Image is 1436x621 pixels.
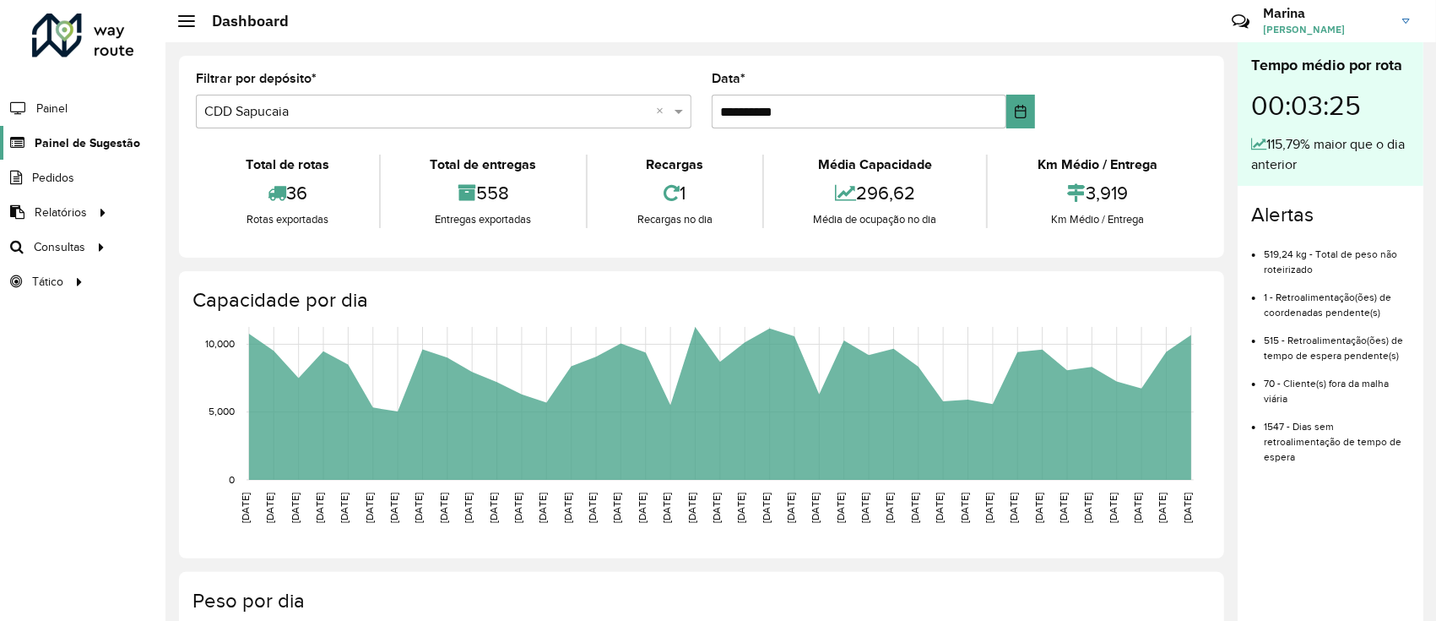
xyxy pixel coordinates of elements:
[35,134,140,152] span: Painel de Sugestão
[768,175,983,211] div: 296,62
[385,211,583,228] div: Entregas exportadas
[488,493,499,523] text: [DATE]
[1083,493,1094,523] text: [DATE]
[1008,493,1019,523] text: [DATE]
[339,493,350,523] text: [DATE]
[592,155,758,175] div: Recargas
[785,493,796,523] text: [DATE]
[196,68,317,89] label: Filtrar por depósito
[637,493,648,523] text: [DATE]
[1108,493,1119,523] text: [DATE]
[314,493,325,523] text: [DATE]
[1263,22,1390,37] span: [PERSON_NAME]
[1251,54,1410,77] div: Tempo médio por rota
[1157,493,1168,523] text: [DATE]
[1264,277,1410,320] li: 1 - Retroalimentação(ões) de coordenadas pendente(s)
[537,493,548,523] text: [DATE]
[735,493,746,523] text: [DATE]
[661,493,672,523] text: [DATE]
[1264,234,1410,277] li: 519,24 kg - Total de peso não roteirizado
[984,493,994,523] text: [DATE]
[711,493,722,523] text: [DATE]
[35,204,87,221] span: Relatórios
[32,273,63,291] span: Tático
[205,339,235,350] text: 10,000
[592,175,758,211] div: 1
[388,493,399,523] text: [DATE]
[1263,5,1390,21] h3: Marina
[264,493,275,523] text: [DATE]
[1058,493,1069,523] text: [DATE]
[959,493,970,523] text: [DATE]
[192,589,1207,613] h4: Peso por dia
[934,493,945,523] text: [DATE]
[1251,77,1410,134] div: 00:03:25
[712,68,745,89] label: Data
[229,474,235,485] text: 0
[656,101,670,122] span: Clear all
[1264,406,1410,465] li: 1547 - Dias sem retroalimentação de tempo de espera
[463,493,474,523] text: [DATE]
[209,406,235,417] text: 5,000
[1132,493,1143,523] text: [DATE]
[810,493,821,523] text: [DATE]
[200,155,375,175] div: Total de rotas
[1033,493,1044,523] text: [DATE]
[835,493,846,523] text: [DATE]
[761,493,772,523] text: [DATE]
[512,493,523,523] text: [DATE]
[36,100,68,117] span: Painel
[1251,134,1410,175] div: 115,79% maior que o dia anterior
[1264,320,1410,363] li: 515 - Retroalimentação(ões) de tempo de espera pendente(s)
[32,169,74,187] span: Pedidos
[438,493,449,523] text: [DATE]
[414,493,425,523] text: [DATE]
[1182,493,1193,523] text: [DATE]
[385,175,583,211] div: 558
[200,175,375,211] div: 36
[686,493,697,523] text: [DATE]
[240,493,251,523] text: [DATE]
[992,155,1203,175] div: Km Médio / Entrega
[885,493,896,523] text: [DATE]
[1006,95,1035,128] button: Choose Date
[768,155,983,175] div: Média Capacidade
[992,211,1203,228] div: Km Médio / Entrega
[592,211,758,228] div: Recargas no dia
[1251,203,1410,227] h4: Alertas
[195,12,289,30] h2: Dashboard
[859,493,870,523] text: [DATE]
[612,493,623,523] text: [DATE]
[1222,3,1259,40] a: Contato Rápido
[200,211,375,228] div: Rotas exportadas
[1264,363,1410,406] li: 70 - Cliente(s) fora da malha viária
[290,493,301,523] text: [DATE]
[768,211,983,228] div: Média de ocupação no dia
[192,288,1207,313] h4: Capacidade por dia
[34,238,85,256] span: Consultas
[992,175,1203,211] div: 3,919
[385,155,583,175] div: Total de entregas
[587,493,598,523] text: [DATE]
[364,493,375,523] text: [DATE]
[562,493,573,523] text: [DATE]
[909,493,920,523] text: [DATE]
